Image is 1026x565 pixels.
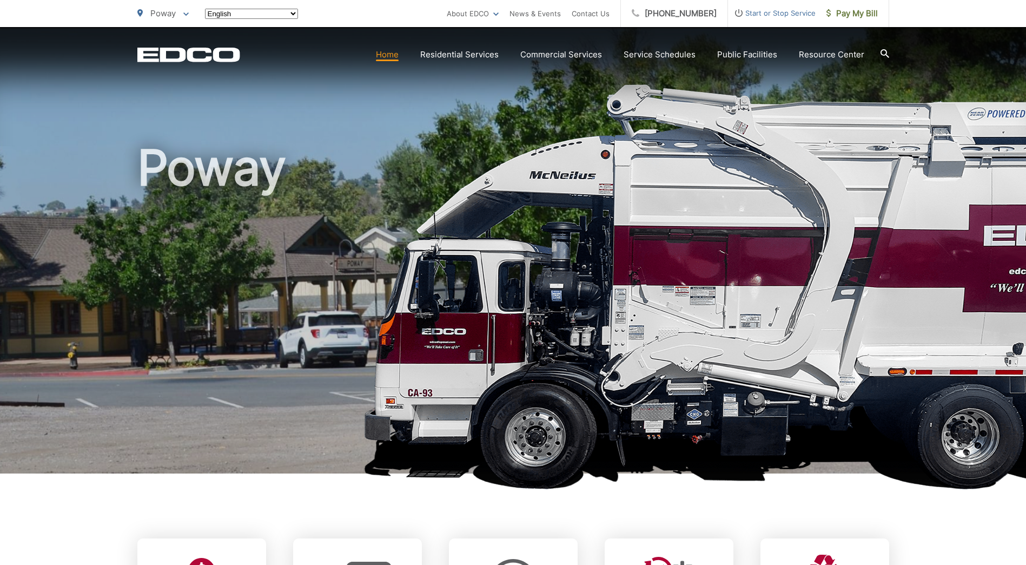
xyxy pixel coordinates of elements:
a: Residential Services [420,48,499,61]
a: Home [376,48,399,61]
a: About EDCO [447,7,499,20]
a: News & Events [509,7,561,20]
a: EDCD logo. Return to the homepage. [137,47,240,62]
a: Public Facilities [717,48,777,61]
a: Resource Center [799,48,864,61]
a: Contact Us [572,7,610,20]
a: Commercial Services [520,48,602,61]
a: Service Schedules [624,48,696,61]
h1: Poway [137,141,889,483]
span: Pay My Bill [826,7,878,20]
span: Poway [150,8,176,18]
select: Select a language [205,9,298,19]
